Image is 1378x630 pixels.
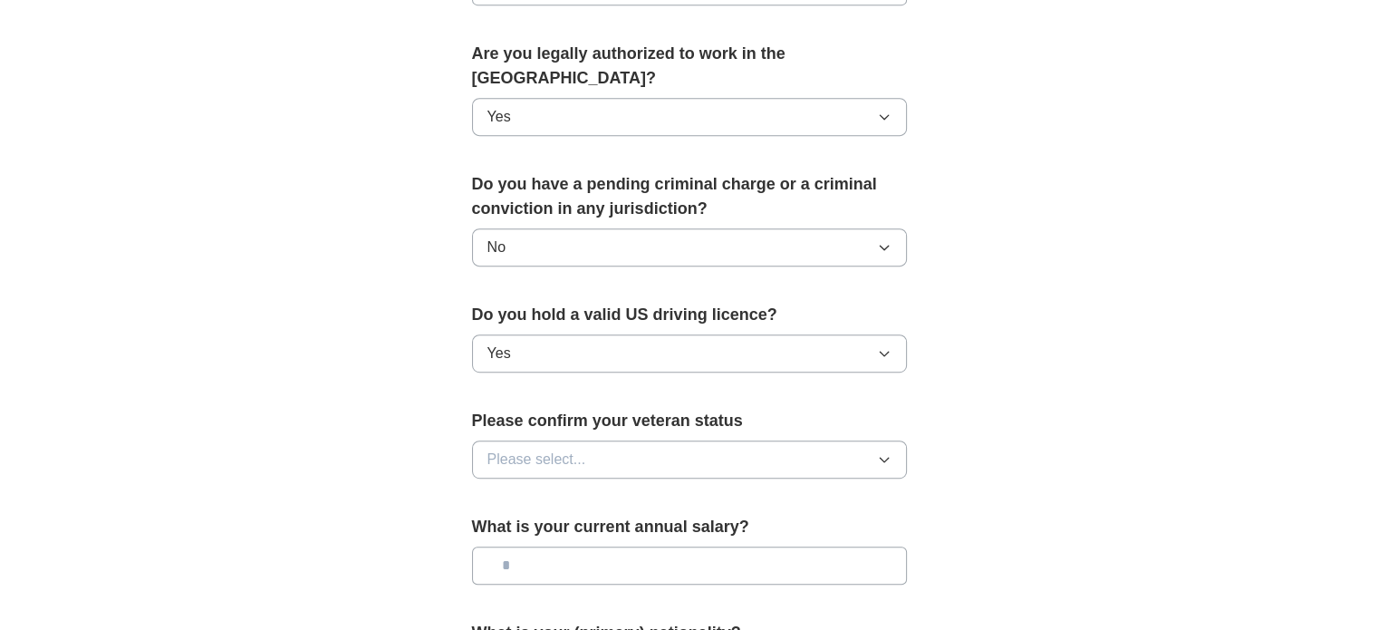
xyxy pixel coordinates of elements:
[487,237,506,258] span: No
[472,303,907,327] label: Do you hold a valid US driving licence?
[487,343,511,364] span: Yes
[472,515,907,539] label: What is your current annual salary?
[472,172,907,221] label: Do you have a pending criminal charge or a criminal conviction in any jurisdiction?
[472,409,907,433] label: Please confirm your veteran status
[472,334,907,373] button: Yes
[487,449,586,470] span: Please select...
[472,228,907,267] button: No
[472,98,907,136] button: Yes
[472,42,907,91] label: Are you legally authorized to work in the [GEOGRAPHIC_DATA]?
[487,106,511,128] span: Yes
[472,441,907,479] button: Please select...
